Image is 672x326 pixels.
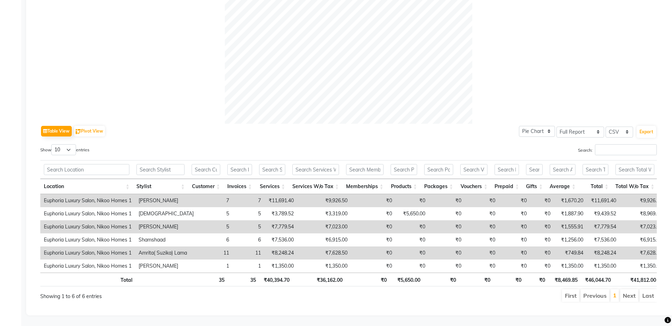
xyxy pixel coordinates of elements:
td: ₹0 [429,194,465,207]
td: ₹7,779.54 [587,220,620,233]
td: 7 [197,194,233,207]
td: ₹0 [499,207,530,220]
input: Search Prepaid [495,164,519,175]
a: 1 [613,292,617,299]
td: 5 [197,220,233,233]
label: Show entries [40,144,89,155]
input: Search Products [391,164,417,175]
th: Prepaid: activate to sort column ascending [491,179,522,194]
td: 11 [233,246,264,260]
td: ₹1,350.00 [554,260,587,273]
input: Search Stylist [136,164,185,175]
input: Search Average [550,164,575,175]
td: ₹0 [499,194,530,207]
th: ₹36,162.00 [293,273,346,286]
th: ₹41,812.00 [614,273,660,286]
th: Memberships: activate to sort column ascending [343,179,387,194]
th: Services: activate to sort column ascending [256,179,289,194]
td: 1 [233,260,264,273]
td: 1 [197,260,233,273]
th: Total W/o Tax: activate to sort column ascending [612,179,658,194]
td: ₹0 [530,260,554,273]
td: ₹9,439.52 [587,207,620,220]
input: Search Invoices [227,164,252,175]
td: ₹0 [499,260,530,273]
td: ₹0 [465,233,499,246]
th: ₹0 [346,273,390,286]
td: ₹8,248.24 [587,246,620,260]
td: ₹0 [396,246,429,260]
td: ₹7,536.00 [264,233,297,246]
input: Search Location [44,164,129,175]
td: 5 [233,220,264,233]
td: ₹0 [429,260,465,273]
th: ₹8,469.85 [549,273,581,286]
th: ₹5,650.00 [390,273,424,286]
th: ₹46,044.70 [581,273,614,286]
td: ₹7,536.00 [587,233,620,246]
td: Euphoria Luxury Salon, Nikoo Homes 1 [40,233,135,246]
th: 35 [228,273,260,286]
td: ₹749.84 [554,246,587,260]
td: [PERSON_NAME] [135,220,197,233]
th: 35 [193,273,228,286]
td: 5 [233,207,264,220]
td: ₹0 [465,194,499,207]
th: Vouchers: activate to sort column ascending [457,179,491,194]
input: Search Services [259,164,285,175]
td: ₹0 [499,220,530,233]
td: 6 [233,233,264,246]
td: ₹3,789.52 [264,207,297,220]
td: ₹0 [465,260,499,273]
input: Search Total [583,164,608,175]
td: ₹1,670.20 [554,194,587,207]
td: Shamshaad [135,233,197,246]
td: ₹0 [429,207,465,220]
td: ₹1,256.00 [554,233,587,246]
td: [PERSON_NAME] [135,260,197,273]
td: [DEMOGRAPHIC_DATA] [135,207,197,220]
th: Services W/o Tax: activate to sort column ascending [289,179,343,194]
td: ₹0 [396,233,429,246]
td: Euphoria Luxury Salon, Nikoo Homes 1 [40,194,135,207]
td: Euphoria Luxury Salon, Nikoo Homes 1 [40,207,135,220]
td: ₹0 [465,220,499,233]
td: ₹0 [429,246,465,260]
td: ₹11,691.40 [264,194,297,207]
th: ₹0 [494,273,525,286]
td: [PERSON_NAME] [135,194,197,207]
td: ₹0 [530,207,554,220]
td: ₹0 [396,220,429,233]
td: ₹0 [429,220,465,233]
td: ₹0 [351,194,396,207]
th: Gifts: activate to sort column ascending [522,179,546,194]
button: Table View [41,126,72,136]
input: Search Total W/o Tax [615,164,654,175]
img: pivot.png [76,129,81,134]
td: ₹9,926.50 [297,194,351,207]
button: Export [637,126,656,138]
td: ₹5,650.00 [396,207,429,220]
th: Packages: activate to sort column ascending [421,179,457,194]
td: ₹1,555.91 [554,220,587,233]
input: Search Vouchers [460,164,487,175]
td: ₹0 [351,246,396,260]
td: ₹1,350.00 [620,260,666,273]
td: ₹0 [465,246,499,260]
th: ₹0 [525,273,549,286]
td: ₹6,915.00 [620,233,666,246]
td: ₹8,969.00 [620,207,666,220]
td: ₹3,319.00 [297,207,351,220]
input: Search Services W/o Tax [292,164,339,175]
td: ₹0 [530,194,554,207]
td: Euphoria Luxury Salon, Nikoo Homes 1 [40,246,135,260]
input: Search Packages [424,164,453,175]
label: Search: [578,144,657,155]
th: ₹0 [424,273,460,286]
td: ₹6,915.00 [297,233,351,246]
input: Search Gifts [526,164,543,175]
td: 11 [197,246,233,260]
th: Customer: activate to sort column ascending [188,179,223,194]
td: ₹0 [351,233,396,246]
th: Average: activate to sort column ascending [546,179,579,194]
